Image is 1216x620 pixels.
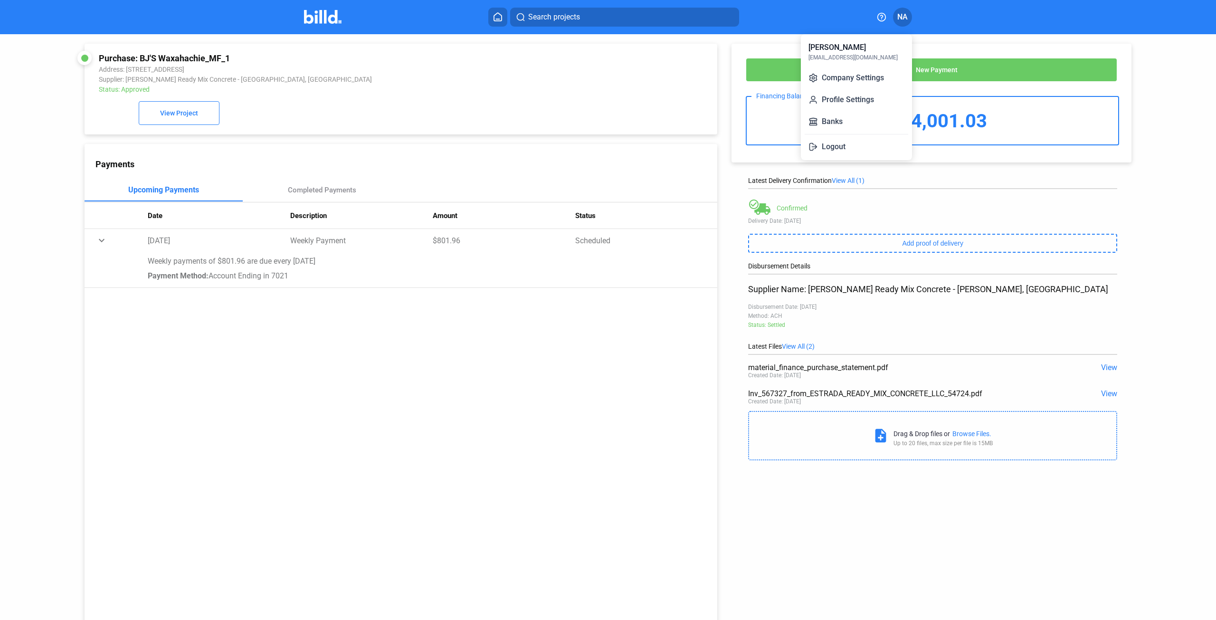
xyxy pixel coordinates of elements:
[805,90,908,109] button: Profile Settings
[805,68,908,87] button: Company Settings
[808,42,866,53] div: [PERSON_NAME]
[805,112,908,131] button: Banks
[808,53,898,62] div: [EMAIL_ADDRESS][DOMAIN_NAME]
[805,137,908,156] button: Logout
